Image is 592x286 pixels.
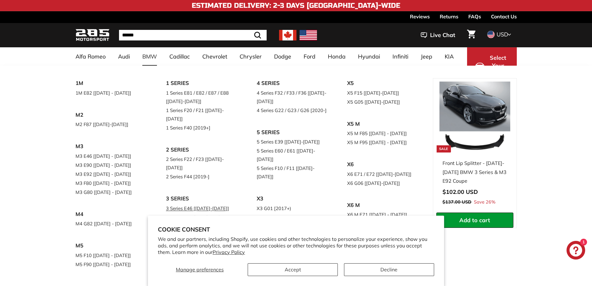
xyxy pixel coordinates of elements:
[233,47,268,66] a: Chrysler
[257,106,330,115] a: 4 Series G22 / G23 / G26 [2020-]
[76,152,149,161] a: M3 E46 [[DATE] - [DATE]]
[443,188,478,195] span: $102.00 USD
[347,210,420,219] a: X6 M E71 [[DATE] - [DATE]]
[491,11,517,22] a: Contact Us
[430,31,455,39] span: Live Chat
[166,172,239,181] a: 2 Series F44 [2019-]
[76,241,149,251] a: M5
[192,2,400,9] h4: Estimated Delivery: 2-3 Days [GEOGRAPHIC_DATA]-Wide
[257,146,330,164] a: 5 Series E60 / E61 [[DATE]-[DATE]]
[76,161,149,170] a: M3 E90 [[DATE] - [DATE]]
[257,204,330,213] a: X3 G01 [2017+)
[76,260,149,269] a: M5 F90 [[DATE] - [DATE]]
[468,11,481,22] a: FAQs
[344,263,434,276] button: Decline
[436,78,513,213] a: Sale Front Lip Splitter - [DATE]-[DATE] BMW 3 Series & M3 E92 Coupe Save 26%
[474,198,495,206] span: Save 26%
[410,11,430,22] a: Reviews
[76,141,149,152] a: M3
[76,170,149,179] a: M3 E92 [[DATE] - [DATE]]
[166,155,239,172] a: 2 Series F22 / F23 [[DATE]-[DATE]]
[176,266,224,273] span: Manage preferences
[213,249,245,255] a: Privacy Policy
[166,204,239,213] a: 3 Series E46 [[DATE]-[DATE]]
[440,11,458,22] a: Returns
[297,47,322,66] a: Ford
[158,226,434,233] h2: Cookie consent
[166,145,239,155] a: 2 SERIES
[76,188,149,197] a: M3 G80 [[DATE] - [DATE]]
[163,47,196,66] a: Cadillac
[463,25,479,46] a: Cart
[257,194,330,204] a: X3
[443,199,471,205] span: $137.00 USD
[257,78,330,88] a: 4 SERIES
[166,213,239,230] a: 3 Series E90 / E91 / E92 / E93 [[DATE]-[DATE]]
[196,47,233,66] a: Chevrolet
[136,47,163,66] a: BMW
[257,88,330,106] a: 4 Series F32 / F33 / F36 [[DATE]-[DATE]]
[443,159,507,185] div: Front Lip Splitter - [DATE]-[DATE] BMW 3 Series & M3 E92 Coupe
[347,159,420,170] a: X6
[347,170,420,179] a: X6 E71 / E72 [[DATE]-[DATE]]
[257,137,330,146] a: 5 Series E39 [[DATE]-[DATE]]
[166,123,239,132] a: 1 Series F40 [2019+]
[257,164,330,181] a: 5 Series F10 / F11 [[DATE]-[DATE]]
[76,251,149,260] a: M5 F10 [[DATE] - [DATE]]
[437,145,451,152] div: Sale
[76,219,149,228] a: M4 G82 [[DATE] - [DATE]]
[459,217,490,224] span: Add to cart
[158,263,241,276] button: Manage preferences
[248,263,338,276] button: Accept
[76,120,149,129] a: M2 F87 [[DATE]-[DATE]]
[347,78,420,88] a: X5
[347,129,420,138] a: X5 M F85 [[DATE] - [DATE]]
[76,28,110,43] img: Logo_285_Motorsport_areodynamics_components
[158,236,434,255] p: We and our partners, including Shopify, use cookies and other technologies to personalize your ex...
[413,27,463,43] button: Live Chat
[347,88,420,97] a: X5 F15 [[DATE]-[DATE]]
[322,47,352,66] a: Honda
[488,54,509,78] span: Select Your Vehicle
[415,47,438,66] a: Jeep
[76,110,149,120] a: M2
[76,209,149,219] a: M4
[347,97,420,106] a: X5 G05 [[DATE]-[DATE]]
[352,47,386,66] a: Hyundai
[438,47,460,66] a: KIA
[112,47,136,66] a: Audi
[166,106,239,123] a: 1 Series F20 / F21 [[DATE]-[DATE]]
[166,88,239,106] a: 1 Series E81 / E82 / E87 / E88 [[DATE]-[DATE]]
[347,200,420,210] a: X6 M
[497,31,508,38] span: USD
[347,138,420,147] a: X5 M F95 [[DATE] - [DATE]]
[347,179,420,188] a: X6 G06 [[DATE]-[DATE]]
[436,213,513,228] button: Add to cart
[347,119,420,129] a: X5 M
[166,194,239,204] a: 3 SERIES
[76,78,149,88] a: 1M
[386,47,415,66] a: Infiniti
[119,30,267,40] input: Search
[166,78,239,88] a: 1 SERIES
[257,127,330,138] a: 5 SERIES
[69,47,112,66] a: Alfa Romeo
[76,88,149,97] a: 1M E82 [[DATE] - [DATE]]
[565,241,587,261] inbox-online-store-chat: Shopify online store chat
[268,47,297,66] a: Dodge
[76,179,149,188] a: M3 F80 [[DATE] - [DATE]]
